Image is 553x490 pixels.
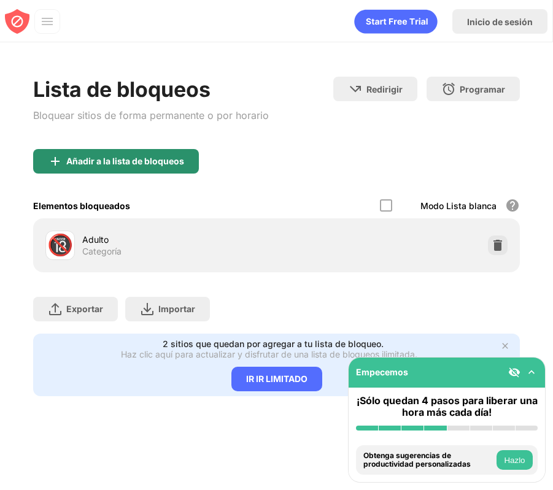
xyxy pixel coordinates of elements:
font: Bloquear sitios de forma permanente o por horario [33,109,269,121]
img: x-button.svg [500,341,510,351]
font: Exportar [66,304,103,314]
img: blocksite-icon-red.svg [5,9,29,34]
font: Hazlo [504,456,525,465]
font: Inicio de sesión [467,17,533,27]
font: IR IR LIMITADO [246,373,307,384]
font: 2 sitios que quedan por agregar a tu lista de bloqueo. [163,339,384,349]
font: Elementos bloqueados [33,201,130,211]
font: Lista de bloqueos [33,77,211,102]
font: ¡Sólo quedan 4 pasos para liberar una hora más cada día! [357,394,538,418]
font: Adulto [82,234,109,245]
font: Categoría [82,246,122,256]
font: Importar [158,304,195,314]
font: Empecemos [356,367,408,377]
font: Obtenga sugerencias de productividad personalizadas [363,451,471,469]
font: Programar [460,84,505,94]
font: Añadir a la lista de bloqueos [66,156,184,166]
font: Redirigir [366,84,403,94]
img: omni-setup-toggle.svg [525,366,538,378]
img: eye-not-visible.svg [508,366,520,378]
font: Modo Lista blanca [420,201,497,211]
div: animación [354,9,438,34]
button: Hazlo [497,450,533,470]
font: 🔞 [47,232,73,257]
font: Haz clic aquí para actualizar y disfrutar de una lista de bloqueos ilimitada. [121,349,417,359]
